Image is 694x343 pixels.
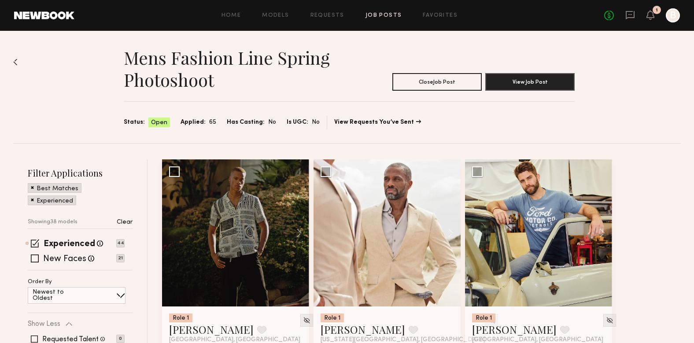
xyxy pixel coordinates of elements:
[116,239,125,247] p: 44
[227,118,265,127] span: Has Casting:
[472,322,557,336] a: [PERSON_NAME]
[287,118,308,127] span: Is UGC:
[28,279,52,285] p: Order By
[116,335,125,343] p: 0
[310,13,344,18] a: Requests
[42,336,99,343] label: Requested Talent
[365,13,402,18] a: Job Posts
[169,322,254,336] a: [PERSON_NAME]
[37,186,78,192] p: Best Matches
[13,59,18,66] img: Back to previous page
[116,254,125,262] p: 21
[33,289,85,302] p: Newest to Oldest
[472,313,495,322] div: Role 1
[221,13,241,18] a: Home
[37,198,73,204] p: Experienced
[268,118,276,127] span: No
[262,13,289,18] a: Models
[303,317,310,324] img: Unhide Model
[321,322,405,336] a: [PERSON_NAME]
[181,118,206,127] span: Applied:
[151,118,167,127] span: Open
[334,119,421,125] a: View Requests You’ve Sent
[606,317,613,324] img: Unhide Model
[44,240,95,249] label: Experienced
[423,13,458,18] a: Favorites
[666,8,680,22] a: B
[312,118,320,127] span: No
[392,73,482,91] button: CloseJob Post
[656,8,658,13] div: 1
[43,255,86,264] label: New Faces
[28,321,60,328] p: Show Less
[124,47,349,91] h1: Mens Fashion Line Spring Photoshoot
[117,219,133,225] p: Clear
[169,313,192,322] div: Role 1
[485,73,575,91] button: View Job Post
[124,118,145,127] span: Status:
[321,313,344,322] div: Role 1
[28,219,78,225] p: Showing 38 models
[209,118,216,127] span: 65
[28,167,133,179] h2: Filter Applications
